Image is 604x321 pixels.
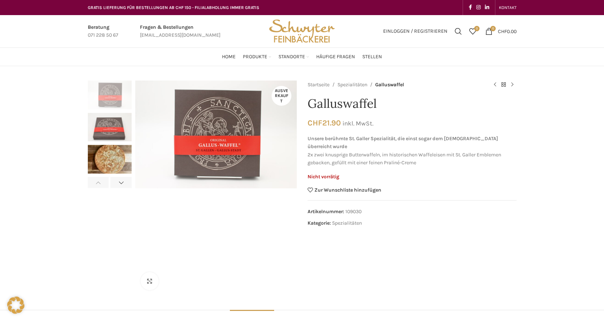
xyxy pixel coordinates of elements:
a: Next product [508,81,517,89]
span: Produkte [243,54,267,60]
b: Unsere berühmte St. Galler Spezialität, die einst sogar dem [DEMOGRAPHIC_DATA] überreicht wurde [308,136,498,150]
span: 0 [474,26,480,31]
a: Spezialitäten [337,81,367,89]
span: Einloggen / Registrieren [383,29,448,34]
span: Standorte [278,54,305,60]
div: Next slide [110,177,132,188]
a: 0 CHF0.00 [482,24,520,38]
img: Galluswaffel – Bild 4 [88,177,132,206]
a: Instagram social link [474,3,483,13]
span: Artikelnummer: [308,208,344,215]
div: 2 / 4 [88,113,132,145]
div: Meine Wunschliste [466,24,480,38]
bdi: 21.90 [308,118,341,127]
span: Kategorie: [308,220,331,226]
span: CHF [498,28,507,34]
small: inkl. MwSt. [342,120,373,127]
h1: Galluswaffel [308,96,517,111]
span: Galluswaffel [375,81,404,89]
span: GRATIS LIEFERUNG FÜR BESTELLUNGEN AB CHF 150 - FILIALABHOLUNG IMMER GRATIS [88,5,259,10]
a: KONTAKT [499,0,517,15]
span: Zur Wunschliste hinzufügen [314,188,381,193]
div: 3 / 4 [88,145,132,177]
div: 4 / 4 [88,177,132,210]
span: Häufige Fragen [316,54,355,60]
div: Main navigation [84,50,520,64]
img: Galluswaffel [88,81,132,109]
span: KONTAKT [499,5,517,10]
a: Site logo [267,28,337,34]
div: Secondary navigation [495,0,520,15]
div: 1 / 4 [88,81,132,113]
nav: Breadcrumb [308,81,483,89]
a: Infobox link [88,23,118,40]
img: Galluswaffel – Bild 3 [88,145,132,174]
a: Spezialitäten [332,220,362,226]
a: 0 [466,24,480,38]
span: Home [222,54,236,60]
a: Stellen [362,50,382,64]
a: Suchen [451,24,466,38]
span: Stellen [362,54,382,60]
span: Ausverkauft [272,86,291,106]
div: Previous slide [88,177,109,188]
span: 109030 [345,208,362,215]
a: Infobox link [140,23,221,40]
a: Linkedin social link [483,3,491,13]
p: Nicht vorrätig [308,174,517,180]
a: Home [222,50,236,64]
img: Galluswaffel – Bild 2 [88,113,132,142]
a: Produkte [243,50,271,64]
span: CHF [308,118,322,127]
img: Bäckerei Schwyter [267,15,337,47]
a: Standorte [278,50,309,64]
p: 2x zwei knusprige Butterwaffeln, im historischen Waffeleisen mit St. Galler Emblemen gebacken, ge... [308,135,517,167]
bdi: 0.00 [498,28,517,34]
a: Startseite [308,81,330,89]
a: Facebook social link [467,3,474,13]
a: Previous product [491,81,499,89]
div: 1 / 4 [133,81,299,188]
span: 0 [490,26,496,31]
a: Häufige Fragen [316,50,355,64]
a: Zur Wunschliste hinzufügen [308,187,382,193]
a: Einloggen / Registrieren [380,24,451,38]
